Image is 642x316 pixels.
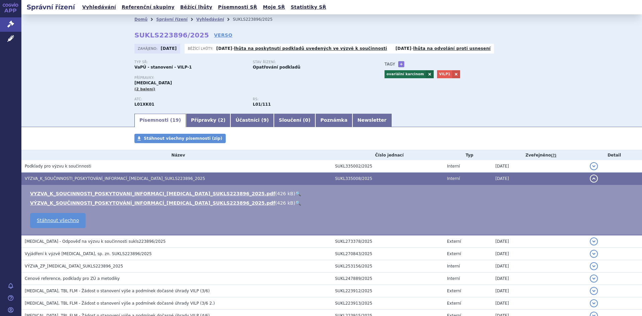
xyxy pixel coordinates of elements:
[447,289,461,293] span: Externí
[134,17,147,22] a: Domů
[216,46,232,51] strong: [DATE]
[332,285,444,297] td: SUKL223912/2025
[25,264,123,269] span: VÝZVA_ZP_LYNPARZA_SUKLS223896_2025
[25,176,205,181] span: VÝZVA_K_SOUČINNOSTI_POSKYTOVÁNÍ_INFORMACÍ_LYNPARZA_SUKLS223896_2025
[332,160,444,173] td: SUKL335002/2025
[492,285,586,297] td: [DATE]
[25,251,152,256] span: Vyjádření k výzvě LYNPARZA, sp. zn. SUKLS223896/2025
[188,46,215,51] span: Běžící lhůty:
[332,297,444,310] td: SUKL223913/2025
[134,60,246,64] p: Typ SŘ:
[289,3,328,12] a: Statistiky SŘ
[437,70,452,78] a: VILP1
[30,200,635,206] li: ( )
[186,114,230,127] a: Přípravky (2)
[492,248,586,260] td: [DATE]
[590,250,598,258] button: detail
[277,191,294,196] span: 426 kB
[447,301,461,306] span: Externí
[396,46,491,51] p: -
[134,76,371,80] p: Přípravky:
[315,114,352,127] a: Poznámka
[253,60,364,64] p: Stav řízení:
[134,87,155,91] span: (2 balení)
[220,117,223,123] span: 2
[30,190,635,197] li: ( )
[25,301,215,306] span: LYNPARZA, TBL FLM - Žádost o stanovení výše a podmínek dočasné úhrady VILP (3/6 2.)
[134,65,192,70] strong: VaPÚ - stanovení - VILP-1
[21,2,80,12] h2: Správní řízení
[134,31,209,39] strong: SUKLS223896/2025
[274,114,315,127] a: Sloučení (0)
[230,114,274,127] a: Účastníci (9)
[261,3,287,12] a: Moje SŘ
[444,150,492,160] th: Typ
[25,239,166,244] span: LYNPARZA - Odpověď na výzvu k součinnosti sukls223896/2025
[25,164,91,169] span: Podklady pro výzvu k součinnosti
[134,81,172,85] span: [MEDICAL_DATA]
[234,46,387,51] a: lhůta na poskytnutí podkladů uvedených ve výzvě k součinnosti
[385,60,395,68] h3: Tagy
[263,117,267,123] span: 9
[253,97,364,101] p: RS:
[172,117,179,123] span: 19
[492,160,586,173] td: [DATE]
[134,134,226,143] a: Stáhnout všechny písemnosti (zip)
[332,273,444,285] td: SUKL247889/2025
[134,102,154,107] strong: OLAPARIB
[586,150,642,160] th: Detail
[413,46,491,51] a: lhůta na odvolání proti usnesení
[398,61,404,67] a: +
[253,102,271,107] strong: olaparib tbl.
[332,173,444,185] td: SUKL335008/2025
[25,276,120,281] span: Cenové reference, podklady pro ZÚ a metodiky
[134,97,246,101] p: ATC:
[551,153,556,158] abbr: (?)
[590,175,598,183] button: detail
[134,114,186,127] a: Písemnosti (19)
[492,173,586,185] td: [DATE]
[492,235,586,248] td: [DATE]
[30,191,275,196] a: VYZVA_K_SOUCINNOSTI_POSKYTOVANI_INFORMACI_[MEDICAL_DATA]_SUKLS223896_2025.pdf
[196,17,224,22] a: Vyhledávání
[590,275,598,283] button: detail
[305,117,308,123] span: 0
[144,136,222,141] span: Stáhnout všechny písemnosti (zip)
[590,162,598,170] button: detail
[447,176,460,181] span: Interní
[80,3,118,12] a: Vyhledávání
[178,3,214,12] a: Běžící lhůty
[447,251,461,256] span: Externí
[156,17,188,22] a: Správní řízení
[277,200,294,206] span: 426 kB
[396,46,412,51] strong: [DATE]
[590,287,598,295] button: detail
[120,3,177,12] a: Referenční skupiny
[447,264,460,269] span: Interní
[295,200,301,206] a: 🔍
[447,164,460,169] span: Interní
[216,3,259,12] a: Písemnosti SŘ
[30,213,86,228] a: Stáhnout všechno
[332,260,444,273] td: SUKL253156/2025
[295,191,301,196] a: 🔍
[21,150,332,160] th: Název
[161,46,177,51] strong: [DATE]
[253,65,300,70] strong: Opatřování podkladů
[492,297,586,310] td: [DATE]
[25,289,210,293] span: LYNPARZA, TBL FLM - Žádost o stanovení výše a podmínek dočasné úhrady VILP (3/6)
[385,70,426,78] a: ovariální karcinom
[447,276,460,281] span: Interní
[590,299,598,307] button: detail
[216,46,387,51] p: -
[233,14,281,24] li: SUKLS223896/2025
[138,46,159,51] span: Zahájeno:
[492,260,586,273] td: [DATE]
[332,248,444,260] td: SUKL270843/2025
[492,150,586,160] th: Zveřejněno
[447,239,461,244] span: Externí
[590,262,598,270] button: detail
[214,32,232,38] a: VERSO
[332,235,444,248] td: SUKL273378/2025
[332,150,444,160] th: Číslo jednací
